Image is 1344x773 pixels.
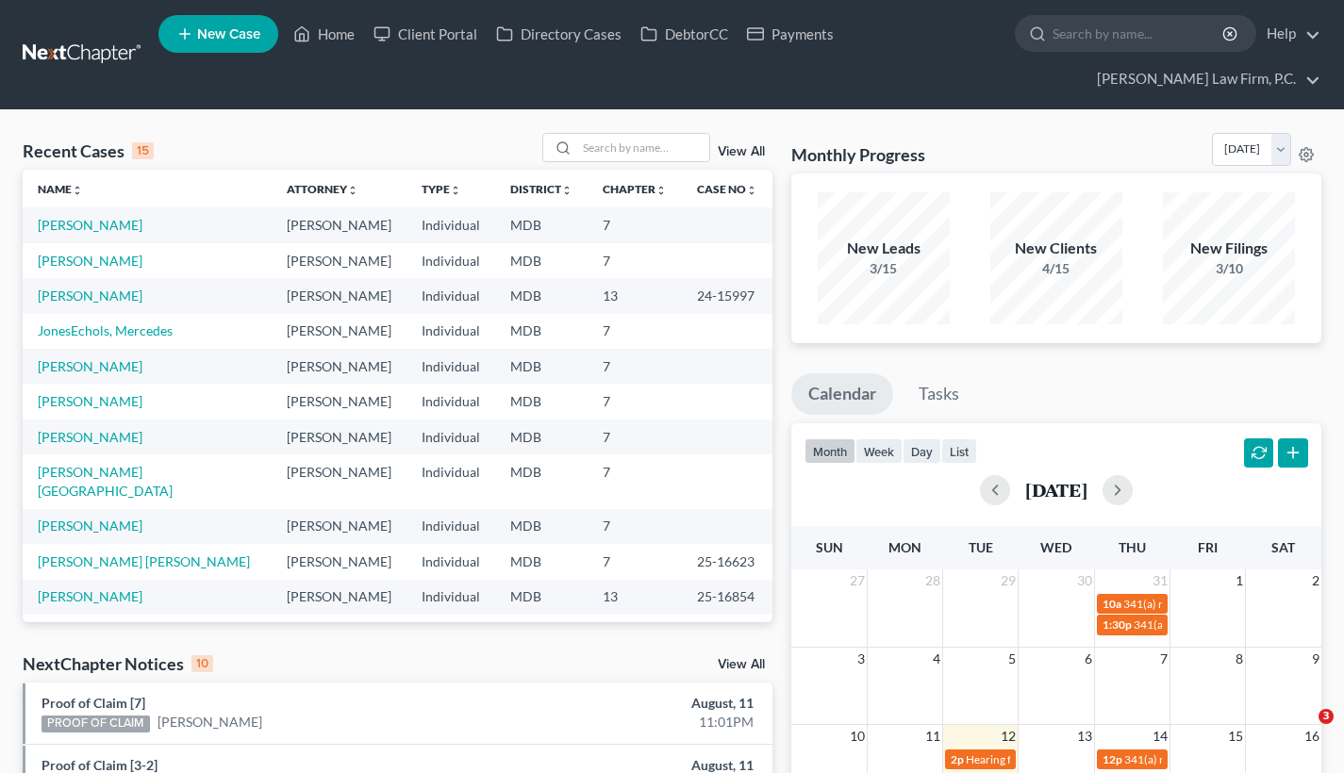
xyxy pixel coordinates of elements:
[407,509,495,544] td: Individual
[1075,725,1094,748] span: 13
[1151,725,1170,748] span: 14
[791,143,925,166] h3: Monthly Progress
[495,615,588,668] td: MDB
[990,259,1122,278] div: 4/15
[1103,597,1121,611] span: 10a
[495,509,588,544] td: MDB
[495,349,588,384] td: MDB
[272,349,407,384] td: [PERSON_NAME]
[38,393,142,409] a: [PERSON_NAME]
[272,384,407,419] td: [PERSON_NAME]
[561,185,572,196] i: unfold_more
[72,185,83,196] i: unfold_more
[816,539,843,555] span: Sun
[1083,648,1094,670] span: 6
[746,185,757,196] i: unfold_more
[941,438,977,464] button: list
[38,464,173,499] a: [PERSON_NAME][GEOGRAPHIC_DATA]
[1319,709,1334,724] span: 3
[191,655,213,672] div: 10
[158,713,262,732] a: [PERSON_NAME]
[132,142,154,159] div: 15
[287,182,358,196] a: Attorneyunfold_more
[23,140,154,162] div: Recent Cases
[1257,17,1320,51] a: Help
[855,438,903,464] button: week
[1163,259,1295,278] div: 3/10
[588,314,682,349] td: 7
[631,17,738,51] a: DebtorCC
[902,373,976,415] a: Tasks
[495,454,588,508] td: MDB
[38,429,142,445] a: [PERSON_NAME]
[41,695,145,711] a: Proof of Claim [7]
[407,384,495,419] td: Individual
[284,17,364,51] a: Home
[1310,648,1321,670] span: 9
[1040,539,1071,555] span: Wed
[407,454,495,508] td: Individual
[999,569,1018,592] span: 29
[588,509,682,544] td: 7
[23,652,213,675] div: NextChapter Notices
[1124,752,1306,766] span: 341(a) meeting for [PERSON_NAME]
[272,580,407,615] td: [PERSON_NAME]
[577,134,709,161] input: Search by name...
[407,419,495,454] td: Individual
[588,243,682,278] td: 7
[1119,539,1146,555] span: Thu
[818,238,950,259] div: New Leads
[969,539,993,555] span: Tue
[272,454,407,508] td: [PERSON_NAME]
[588,419,682,454] td: 7
[407,544,495,579] td: Individual
[1198,539,1218,555] span: Fri
[272,207,407,242] td: [PERSON_NAME]
[931,648,942,670] span: 4
[966,752,1113,766] span: Hearing for [PERSON_NAME]
[41,715,150,732] div: PROOF OF CLAIM
[1158,648,1170,670] span: 7
[718,145,765,158] a: View All
[450,185,461,196] i: unfold_more
[41,757,158,773] a: Proof of Claim [3-2]
[855,648,867,670] span: 3
[38,553,250,569] a: [PERSON_NAME] [PERSON_NAME]
[848,725,867,748] span: 10
[272,419,407,454] td: [PERSON_NAME]
[38,588,142,604] a: [PERSON_NAME]
[1123,597,1305,611] span: 341(a) meeting for [PERSON_NAME]
[888,539,921,555] span: Mon
[738,17,843,51] a: Payments
[407,349,495,384] td: Individual
[1310,569,1321,592] span: 2
[495,384,588,419] td: MDB
[495,278,588,313] td: MDB
[495,580,588,615] td: MDB
[588,384,682,419] td: 7
[38,217,142,233] a: [PERSON_NAME]
[529,694,754,713] div: August, 11
[588,207,682,242] td: 7
[407,278,495,313] td: Individual
[1151,569,1170,592] span: 31
[272,615,407,668] td: [PERSON_NAME]
[529,713,754,732] div: 11:01PM
[407,314,495,349] td: Individual
[422,182,461,196] a: Typeunfold_more
[588,454,682,508] td: 7
[38,182,83,196] a: Nameunfold_more
[197,27,260,41] span: New Case
[495,419,588,454] td: MDB
[272,509,407,544] td: [PERSON_NAME]
[697,182,757,196] a: Case Nounfold_more
[38,288,142,304] a: [PERSON_NAME]
[923,569,942,592] span: 28
[682,278,772,313] td: 24-15997
[655,185,667,196] i: unfold_more
[495,243,588,278] td: MDB
[38,518,142,534] a: [PERSON_NAME]
[923,725,942,748] span: 11
[1234,569,1245,592] span: 1
[903,438,941,464] button: day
